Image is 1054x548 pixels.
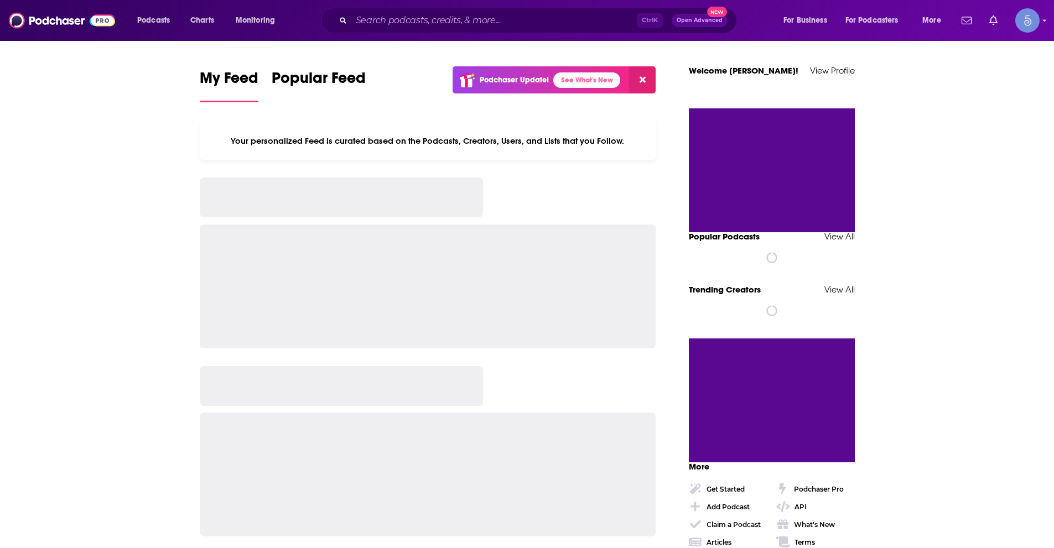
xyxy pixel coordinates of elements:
img: Podchaser - Follow, Share and Rate Podcasts [9,10,115,31]
button: open menu [228,12,289,29]
button: open menu [915,12,955,29]
a: Popular Podcasts [689,231,760,242]
span: For Business [783,13,827,28]
div: Search podcasts, credits, & more... [331,8,747,33]
button: open menu [776,12,841,29]
span: More [689,461,709,472]
span: New [707,7,727,17]
span: More [922,13,941,28]
a: View Profile [810,65,855,76]
div: Get Started [707,485,745,493]
a: Popular Feed [272,69,366,102]
a: Charts [183,12,221,29]
a: View All [824,284,855,295]
div: Claim a Podcast [707,520,761,529]
span: Ctrl K [637,13,663,28]
span: My Feed [200,69,258,94]
div: Terms [795,538,815,546]
a: My Feed [200,69,258,102]
a: Show notifications dropdown [985,11,1002,30]
span: For Podcasters [845,13,899,28]
span: Logged in as Spiral5-G1 [1015,8,1040,33]
span: Open Advanced [677,18,723,23]
span: Podcasts [137,13,170,28]
div: Add Podcast [707,503,750,511]
button: open menu [838,12,915,29]
button: open menu [129,12,184,29]
input: Search podcasts, credits, & more... [351,12,637,29]
img: User Profile [1015,8,1040,33]
p: Podchaser Update! [480,75,549,85]
a: View All [824,231,855,242]
span: Popular Feed [272,69,366,94]
span: Charts [190,13,214,28]
a: Podchaser Pro [776,482,855,495]
div: Podchaser Pro [794,485,844,493]
a: What's New [776,518,855,531]
div: API [795,503,807,511]
a: Claim a Podcast [689,518,767,531]
a: Welcome [PERSON_NAME]! [689,65,798,76]
div: Articles [707,538,731,546]
div: Your personalized Feed is curated based on the Podcasts, Creators, Users, and Lists that you Follow. [200,122,656,160]
a: Show notifications dropdown [957,11,976,30]
a: Trending Creators [689,284,761,295]
div: What's New [794,520,835,529]
a: API [776,500,855,513]
a: See What's New [553,72,620,88]
button: Show profile menu [1015,8,1040,33]
a: Add Podcast [689,500,767,513]
button: Open AdvancedNew [672,14,728,27]
span: Monitoring [236,13,275,28]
